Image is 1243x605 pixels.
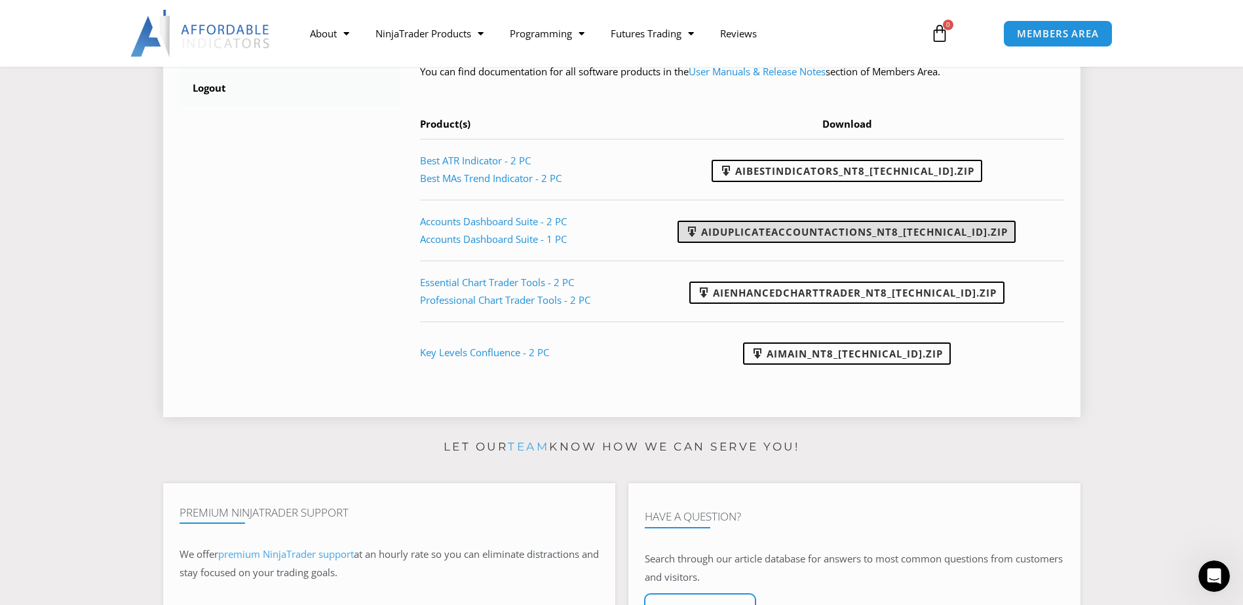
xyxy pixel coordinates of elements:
h4: Premium NinjaTrader Support [180,506,599,519]
span: Messages [174,441,220,450]
a: Best MAs Trend Indicator - 2 PC [420,172,562,185]
img: Profile image for Joel [76,21,102,47]
a: Professional Chart Trader Tools - 2 PC [420,293,590,306]
div: Send us a message [27,230,219,244]
p: Hi there!👋Have any questions? We're here to help! [26,93,236,160]
div: 🎉Current Promotions [27,187,220,201]
a: team [508,440,549,453]
a: 🎉Current Promotions [19,182,243,206]
a: 0 [911,14,968,52]
div: Close [225,21,249,45]
span: Download [822,117,872,130]
button: Messages [131,409,262,461]
a: NinjaTrader Products [362,18,497,48]
span: Home [50,441,80,450]
img: Profile image for David [26,21,52,47]
a: Best ATR Indicator - 2 PC [420,154,531,167]
a: AIMain_NT8_[TECHNICAL_ID].zip [743,342,951,365]
a: AIBestIndicators_NT8_[TECHNICAL_ID].zip [712,160,982,182]
p: You can find documentation for all software products in the section of Members Area. [420,63,1064,81]
span: Product(s) [420,117,470,130]
a: User Manuals & Release Notes [689,65,826,78]
span: We offer [180,547,218,560]
span: 0 [943,20,953,30]
a: AIEnhancedChartTrader_NT8_[TECHNICAL_ID].zip [689,282,1004,304]
p: Search through our article database for answers to most common questions from customers and visit... [645,550,1064,587]
span: at an hourly rate so you can eliminate distractions and stay focused on your trading goals. [180,547,599,579]
a: premium NinjaTrader support [218,547,354,560]
a: MEMBERS AREA [1003,20,1113,47]
iframe: Intercom live chat [1198,560,1230,592]
a: Accounts Dashboard Suite - 2 PC [420,215,567,228]
span: MEMBERS AREA [1017,29,1099,39]
nav: Menu [297,18,915,48]
a: Futures Trading [598,18,707,48]
a: Reviews [707,18,770,48]
a: About [297,18,362,48]
a: Key Levels Confluence - 2 PC [420,346,549,359]
h4: Have A Question? [645,510,1064,523]
img: LogoAI | Affordable Indicators – NinjaTrader [130,10,271,57]
div: Send us a message [13,219,249,255]
a: Logout [180,71,401,105]
a: AIDuplicateAccountActions_NT8_[TECHNICAL_ID].zip [678,221,1016,243]
p: Let our know how we can serve you! [163,437,1080,458]
a: Accounts Dashboard Suite - 1 PC [420,232,567,246]
a: Programming [497,18,598,48]
a: Essential Chart Trader Tools - 2 PC [420,276,574,289]
img: Profile image for Larry [51,21,77,47]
